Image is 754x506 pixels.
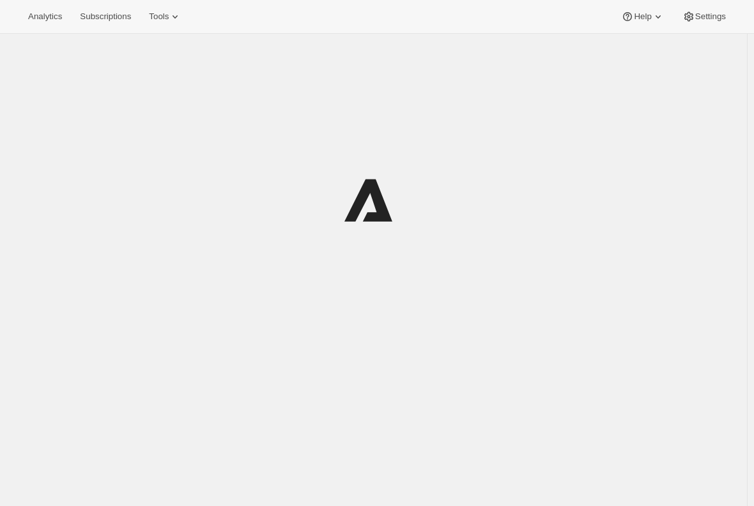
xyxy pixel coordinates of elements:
button: Analytics [20,8,70,26]
span: Help [634,11,651,22]
span: Tools [149,11,169,22]
span: Analytics [28,11,62,22]
span: Subscriptions [80,11,131,22]
button: Help [613,8,672,26]
button: Settings [675,8,734,26]
button: Subscriptions [72,8,139,26]
span: Settings [695,11,726,22]
button: Tools [141,8,189,26]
